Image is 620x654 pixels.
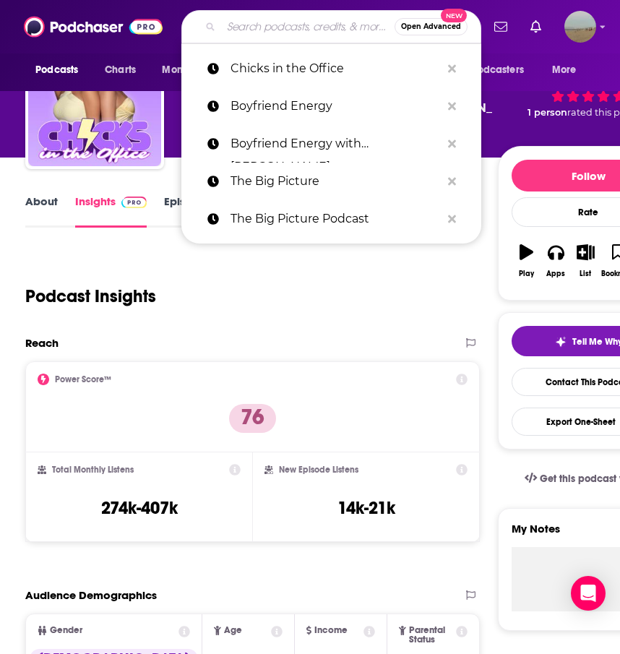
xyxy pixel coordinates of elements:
[95,56,145,84] a: Charts
[24,13,163,40] img: Podchaser - Follow, Share and Rate Podcasts
[519,270,534,278] div: Play
[55,374,111,384] h2: Power Score™
[395,18,468,35] button: Open AdvancedNew
[121,197,147,208] img: Podchaser Pro
[28,33,161,166] img: Chicks in the Office
[546,270,565,278] div: Apps
[564,11,596,43] span: Logged in as shenderson
[221,15,395,38] input: Search podcasts, credits, & more...
[152,56,232,84] button: open menu
[25,194,58,228] a: About
[512,235,541,287] button: Play
[52,465,134,475] h2: Total Monthly Listens
[401,23,461,30] span: Open Advanced
[181,200,481,238] a: The Big Picture Podcast
[231,200,441,238] p: The Big Picture Podcast
[35,60,78,80] span: Podcasts
[445,56,545,84] button: open menu
[528,107,567,118] span: 1 person
[181,50,481,87] a: Chicks in the Office
[231,163,441,200] p: The Big Picture
[25,588,157,602] h2: Audience Demographics
[571,235,600,287] button: List
[564,11,596,43] img: User Profile
[231,50,441,87] p: Chicks in the Office
[164,194,235,228] a: Episodes891
[229,404,276,433] p: 76
[162,60,213,80] span: Monitoring
[542,56,595,84] button: open menu
[101,497,178,519] h3: 274k-407k
[555,336,567,348] img: tell me why sparkle
[279,465,358,475] h2: New Episode Listens
[571,576,606,611] div: Open Intercom Messenger
[25,56,97,84] button: open menu
[409,626,454,645] span: Parental Status
[181,10,481,43] div: Search podcasts, credits, & more...
[105,60,136,80] span: Charts
[455,60,524,80] span: For Podcasters
[525,14,547,39] a: Show notifications dropdown
[488,14,513,39] a: Show notifications dropdown
[337,497,395,519] h3: 14k-21k
[314,626,348,635] span: Income
[181,87,481,125] a: Boyfriend Energy
[50,626,82,635] span: Gender
[181,125,481,163] a: Boyfriend Energy with [PERSON_NAME]
[75,194,147,228] a: InsightsPodchaser Pro
[181,163,481,200] a: The Big Picture
[224,626,242,635] span: Age
[25,285,156,307] h1: Podcast Insights
[541,235,571,287] button: Apps
[231,125,441,163] p: Boyfriend Energy with Harry Jowsey
[441,9,467,22] span: New
[564,11,596,43] button: Show profile menu
[25,336,59,350] h2: Reach
[580,270,591,278] div: List
[552,60,577,80] span: More
[231,87,441,125] p: Boyfriend Energy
